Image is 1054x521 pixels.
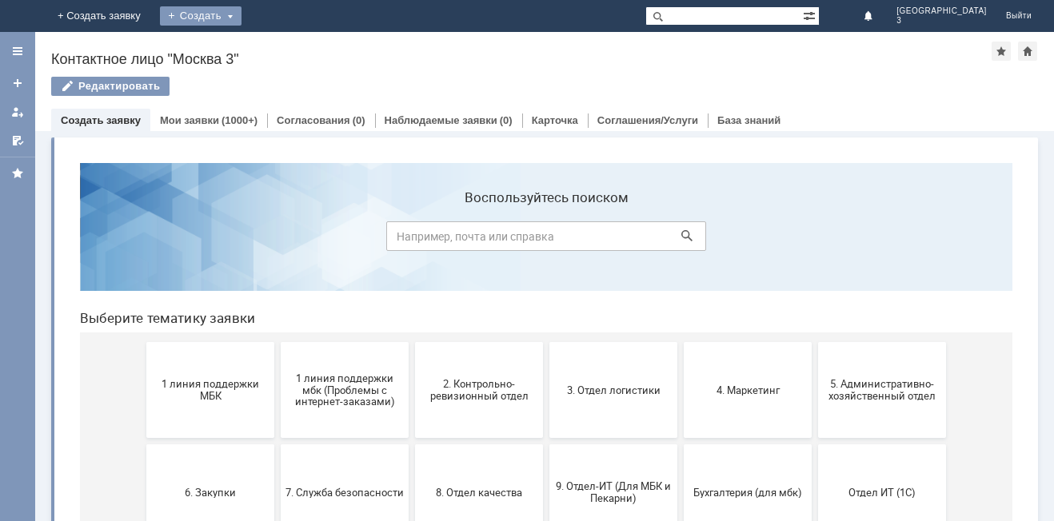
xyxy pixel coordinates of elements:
div: Создать [160,6,242,26]
a: Создать заявку [5,70,30,96]
button: 1 линия поддержки МБК [79,192,207,288]
button: Финансовый отдел [348,396,476,492]
div: (0) [500,114,513,126]
button: 2. Контрольно-ревизионный отдел [348,192,476,288]
button: 1 линия поддержки мбк (Проблемы с интернет-заказами) [214,192,341,288]
div: Добавить в избранное [992,42,1011,61]
button: Отдел ИТ (1С) [751,294,879,390]
span: 1 линия поддержки мбк (Проблемы с интернет-заказами) [218,221,337,257]
a: База знаний [717,114,781,126]
span: Отдел-ИТ (Офис) [218,438,337,450]
button: 8. Отдел качества [348,294,476,390]
input: Например, почта или справка [319,71,639,101]
span: 8. Отдел качества [353,336,471,348]
span: Расширенный поиск [803,7,819,22]
button: [PERSON_NAME]. Услуги ИТ для МБК (оформляет L1) [751,396,879,492]
button: 6. Закупки [79,294,207,390]
span: Это соглашение не активно! [621,432,740,456]
span: 5. Административно-хозяйственный отдел [756,228,874,252]
a: Наблюдаемые заявки [385,114,497,126]
a: Карточка [532,114,578,126]
button: Отдел-ИТ (Битрикс24 и CRM) [79,396,207,492]
button: 4. Маркетинг [617,192,745,288]
button: Отдел-ИТ (Офис) [214,396,341,492]
button: 3. Отдел логистики [482,192,610,288]
button: 9. Отдел-ИТ (Для МБК и Пекарни) [482,294,610,390]
span: 3 [896,16,987,26]
span: Финансовый отдел [353,438,471,450]
button: Это соглашение не активно! [617,396,745,492]
a: Мои согласования [5,128,30,153]
label: Воспользуйтесь поиском [319,39,639,55]
span: 9. Отдел-ИТ (Для МБК и Пекарни) [487,330,605,354]
a: Соглашения/Услуги [597,114,698,126]
span: [GEOGRAPHIC_DATA] [896,6,987,16]
div: Контактное лицо "Москва 3" [51,51,992,67]
div: (1000+) [222,114,258,126]
span: Франчайзинг [487,438,605,450]
span: 3. Отдел логистики [487,233,605,245]
span: 2. Контрольно-ревизионный отдел [353,228,471,252]
span: Отдел-ИТ (Битрикс24 и CRM) [84,432,202,456]
div: (0) [353,114,365,126]
a: Мои заявки [5,99,30,125]
span: Отдел ИТ (1С) [756,336,874,348]
span: 6. Закупки [84,336,202,348]
button: Франчайзинг [482,396,610,492]
div: Сделать домашней страницей [1018,42,1037,61]
span: 7. Служба безопасности [218,336,337,348]
button: 7. Служба безопасности [214,294,341,390]
span: [PERSON_NAME]. Услуги ИТ для МБК (оформляет L1) [756,426,874,462]
a: Согласования [277,114,350,126]
span: 1 линия поддержки МБК [84,228,202,252]
span: Бухгалтерия (для мбк) [621,336,740,348]
button: Бухгалтерия (для мбк) [617,294,745,390]
header: Выберите тематику заявки [13,160,945,176]
span: 4. Маркетинг [621,233,740,245]
a: Мои заявки [160,114,219,126]
a: Создать заявку [61,114,141,126]
button: 5. Административно-хозяйственный отдел [751,192,879,288]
